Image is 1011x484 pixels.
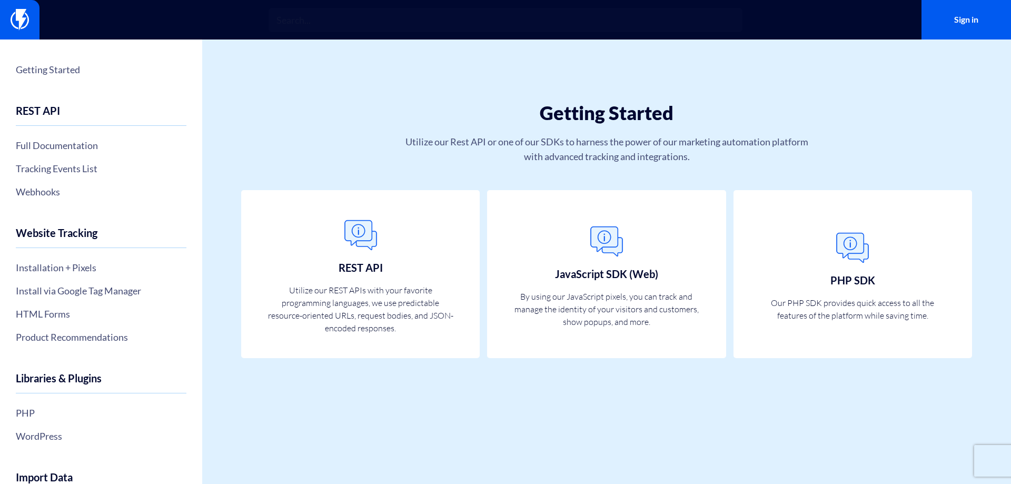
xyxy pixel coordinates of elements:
a: Full Documentation [16,136,186,154]
h3: PHP SDK [830,274,875,286]
a: Product Recommendations [16,328,186,346]
img: General.png [340,214,382,256]
a: HTML Forms [16,305,186,323]
a: Getting Started [16,61,186,78]
a: WordPress [16,427,186,445]
a: REST API Utilize our REST APIs with your favorite programming languages, we use predictable resou... [241,190,480,359]
h3: JavaScript SDK (Web) [555,268,658,280]
a: PHP SDK Our PHP SDK provides quick access to all the features of the platform while saving time. [734,190,972,359]
input: Search... [269,8,742,32]
a: Installation + Pixels [16,259,186,276]
h4: REST API [16,105,186,126]
h4: Libraries & Plugins [16,372,186,393]
a: Install via Google Tag Manager [16,282,186,300]
img: General.png [586,221,628,263]
a: JavaScript SDK (Web) By using our JavaScript pixels, you can track and manage the identity of you... [487,190,726,359]
img: General.png [831,227,874,269]
a: Webhooks [16,183,186,201]
p: Utilize our Rest API or one of our SDKs to harness the power of our marketing automation platform... [402,134,811,164]
p: Our PHP SDK provides quick access to all the features of the platform while saving time. [758,297,948,322]
a: Tracking Events List [16,160,186,177]
p: Utilize our REST APIs with your favorite programming languages, we use predictable resource-orien... [265,284,455,334]
a: PHP [16,404,186,422]
h1: Getting Started [265,103,948,124]
p: By using our JavaScript pixels, you can track and manage the identity of your visitors and custom... [511,290,701,328]
h4: Website Tracking [16,227,186,248]
h3: REST API [339,262,383,273]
